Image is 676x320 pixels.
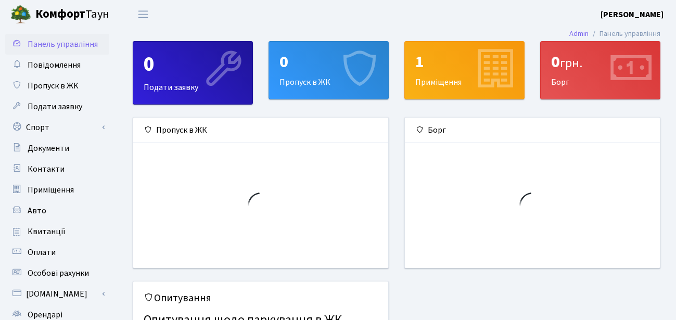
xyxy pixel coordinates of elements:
[28,101,82,112] span: Подати заявку
[5,242,109,263] a: Оплати
[5,75,109,96] a: Пропуск в ЖК
[5,284,109,304] a: [DOMAIN_NAME]
[5,34,109,55] a: Панель управління
[28,143,69,154] span: Документи
[5,138,109,159] a: Документи
[35,6,109,23] span: Таун
[569,28,589,39] a: Admin
[130,6,156,23] button: Переключити навігацію
[269,42,388,99] div: Пропуск в ЖК
[5,117,109,138] a: Спорт
[601,8,664,21] a: [PERSON_NAME]
[5,200,109,221] a: Авто
[5,159,109,180] a: Контакти
[28,267,89,279] span: Особові рахунки
[28,226,66,237] span: Квитанції
[269,41,389,99] a: 0Пропуск в ЖК
[279,52,378,72] div: 0
[28,59,81,71] span: Повідомлення
[551,52,649,72] div: 0
[541,42,660,99] div: Борг
[589,28,660,40] li: Панель управління
[133,41,253,105] a: 0Подати заявку
[5,263,109,284] a: Особові рахунки
[28,184,74,196] span: Приміщення
[5,221,109,242] a: Квитанції
[560,54,582,72] span: грн.
[601,9,664,20] b: [PERSON_NAME]
[405,118,660,143] div: Борг
[144,292,378,304] h5: Опитування
[5,96,109,117] a: Подати заявку
[28,80,79,92] span: Пропуск в ЖК
[35,6,85,22] b: Комфорт
[133,118,388,143] div: Пропуск в ЖК
[28,163,65,175] span: Контакти
[144,52,242,77] div: 0
[415,52,514,72] div: 1
[405,42,524,99] div: Приміщення
[10,4,31,25] img: logo.png
[28,247,56,258] span: Оплати
[5,55,109,75] a: Повідомлення
[28,39,98,50] span: Панель управління
[554,23,676,45] nav: breadcrumb
[404,41,525,99] a: 1Приміщення
[133,42,252,104] div: Подати заявку
[28,205,46,216] span: Авто
[5,180,109,200] a: Приміщення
